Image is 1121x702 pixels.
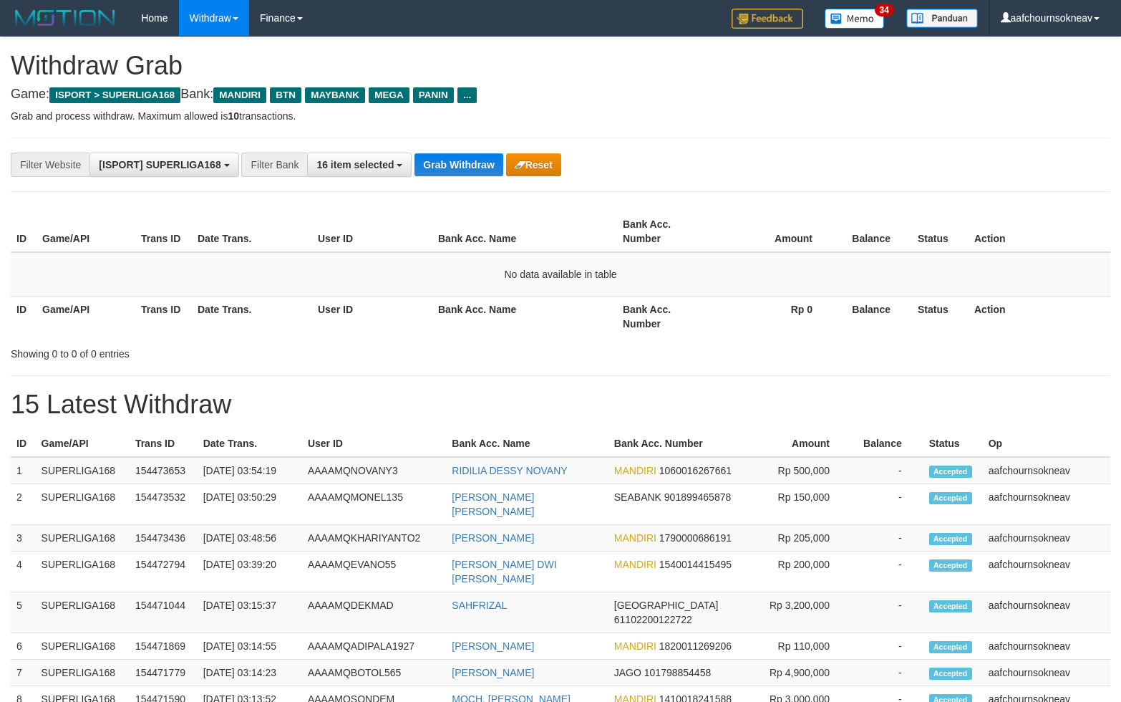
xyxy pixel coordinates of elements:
th: User ID [302,431,446,457]
th: Date Trans. [198,431,302,457]
p: Grab and process withdraw. Maximum allowed is transactions. [11,109,1110,123]
td: Rp 205,000 [746,525,851,552]
span: Copy 1540014415495 to clipboard [659,559,732,570]
span: MANDIRI [614,559,656,570]
img: Feedback.jpg [732,9,803,29]
span: 34 [875,4,894,16]
td: 5 [11,592,36,633]
span: [GEOGRAPHIC_DATA] [614,600,719,611]
td: Rp 110,000 [746,633,851,660]
span: Accepted [929,559,972,572]
td: Rp 4,900,000 [746,660,851,686]
td: 7 [11,660,36,686]
span: Accepted [929,668,972,680]
a: [PERSON_NAME] [452,532,534,544]
td: [DATE] 03:50:29 [198,484,302,525]
td: SUPERLIGA168 [36,660,130,686]
td: 154471869 [130,633,198,660]
button: 16 item selected [307,153,412,177]
td: - [851,660,923,686]
th: Game/API [36,431,130,457]
th: Op [983,431,1110,457]
span: JAGO [614,667,641,678]
td: AAAAMQKHARIYANTO2 [302,525,446,552]
td: - [851,592,923,633]
td: AAAAMQNOVANY3 [302,457,446,484]
button: Grab Withdraw [414,153,503,176]
td: aafchournsokneav [983,592,1110,633]
td: [DATE] 03:54:19 [198,457,302,484]
td: - [851,633,923,660]
td: aafchournsokneav [983,484,1110,525]
th: Bank Acc. Name [446,431,608,457]
div: Filter Website [11,153,89,177]
h1: 15 Latest Withdraw [11,390,1110,419]
span: MEGA [369,87,409,103]
th: Balance [851,431,923,457]
td: 1 [11,457,36,484]
span: Accepted [929,533,972,545]
span: [ISPORT] SUPERLIGA168 [99,159,220,170]
span: Accepted [929,600,972,612]
td: AAAAMQMONEL135 [302,484,446,525]
td: aafchournsokneav [983,552,1110,592]
td: - [851,552,923,592]
td: [DATE] 03:15:37 [198,592,302,633]
th: Status [912,211,969,252]
span: MANDIRI [213,87,266,103]
td: 4 [11,552,36,592]
th: Bank Acc. Name [432,296,617,337]
span: SEABANK [614,491,661,503]
th: Action [969,296,1110,337]
th: ID [11,211,37,252]
td: 154473532 [130,484,198,525]
div: Filter Bank [241,153,307,177]
span: ISPORT > SUPERLIGA168 [49,87,180,103]
td: [DATE] 03:39:20 [198,552,302,592]
span: Copy 1790000686191 to clipboard [659,532,732,544]
th: Date Trans. [192,211,312,252]
a: [PERSON_NAME] [452,640,534,652]
span: PANIN [413,87,454,103]
td: [DATE] 03:14:23 [198,660,302,686]
th: Balance [834,211,912,252]
h1: Withdraw Grab [11,52,1110,80]
a: RIDILIA DESSY NOVANY [452,465,567,476]
a: [PERSON_NAME] DWI [PERSON_NAME] [452,559,556,585]
th: Bank Acc. Number [617,211,716,252]
img: MOTION_logo.png [11,7,120,29]
td: aafchournsokneav [983,633,1110,660]
th: Status [923,431,983,457]
th: Status [912,296,969,337]
th: Trans ID [130,431,198,457]
td: - [851,457,923,484]
td: AAAAMQADIPALA1927 [302,633,446,660]
td: 154471044 [130,592,198,633]
span: MANDIRI [614,640,656,652]
td: [DATE] 03:48:56 [198,525,302,552]
th: Balance [834,296,912,337]
td: aafchournsokneav [983,457,1110,484]
td: AAAAMQEVANO55 [302,552,446,592]
button: [ISPORT] SUPERLIGA168 [89,153,238,177]
td: Rp 200,000 [746,552,851,592]
a: [PERSON_NAME] [PERSON_NAME] [452,491,534,517]
td: 154472794 [130,552,198,592]
td: Rp 3,200,000 [746,592,851,633]
td: Rp 500,000 [746,457,851,484]
th: Bank Acc. Name [432,211,617,252]
th: Action [969,211,1110,252]
td: 2 [11,484,36,525]
img: panduan.png [906,9,978,28]
th: Bank Acc. Number [617,296,716,337]
th: Game/API [37,211,135,252]
th: User ID [312,211,432,252]
th: Game/API [37,296,135,337]
img: Button%20Memo.svg [825,9,885,29]
th: Amount [746,431,851,457]
span: Copy 1820011269206 to clipboard [659,640,732,652]
td: AAAAMQBOTOL565 [302,660,446,686]
td: SUPERLIGA168 [36,484,130,525]
span: Accepted [929,641,972,653]
td: - [851,525,923,552]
